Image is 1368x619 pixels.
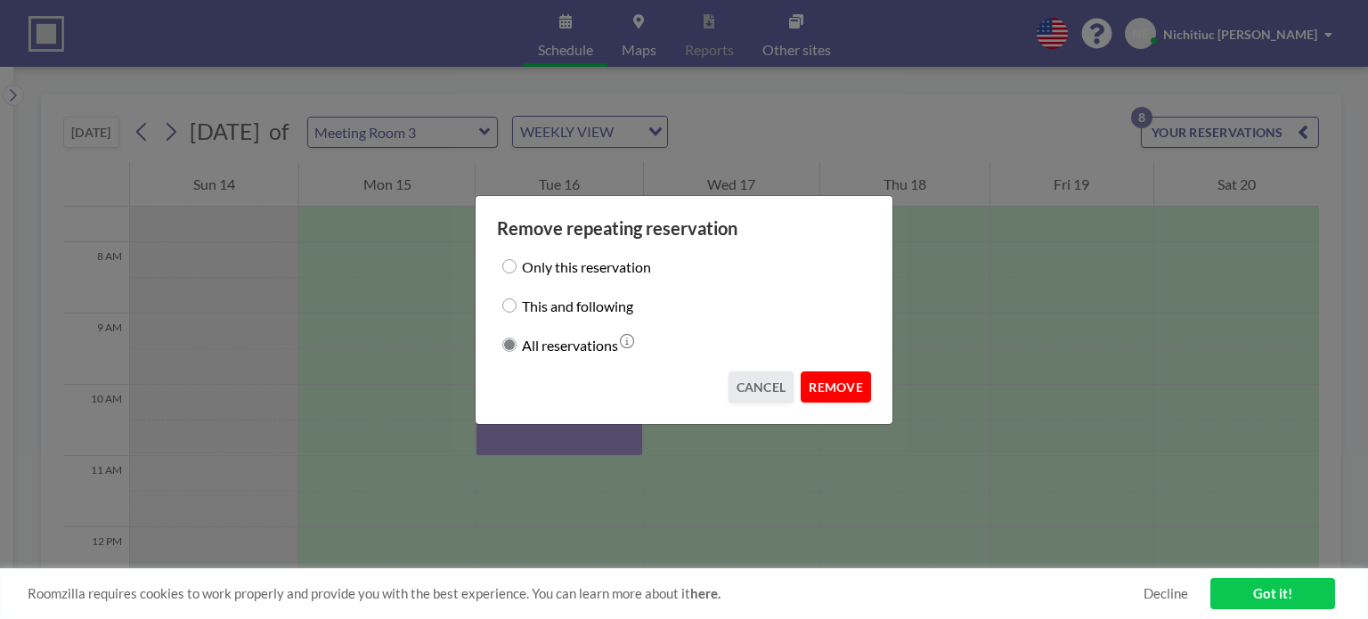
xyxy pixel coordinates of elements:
[522,293,633,318] label: This and following
[801,371,871,403] button: REMOVE
[729,371,794,403] button: CANCEL
[1210,578,1335,609] a: Got it!
[28,585,1144,602] span: Roomzilla requires cookies to work properly and provide you with the best experience. You can lea...
[522,332,618,357] label: All reservations
[522,254,651,279] label: Only this reservation
[1144,585,1188,602] a: Decline
[497,217,871,240] h3: Remove repeating reservation
[690,585,721,601] a: here.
